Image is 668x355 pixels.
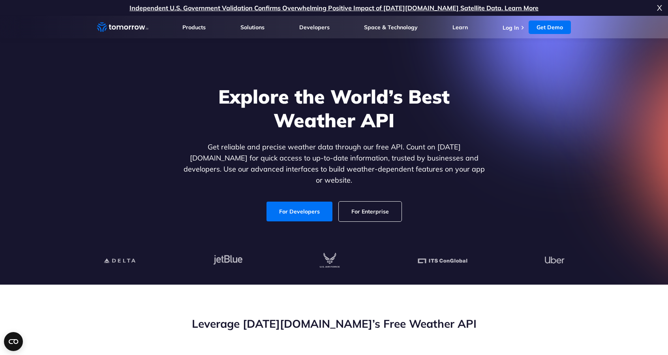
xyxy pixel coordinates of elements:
a: Developers [299,24,330,31]
p: Get reliable and precise weather data through our free API. Count on [DATE][DOMAIN_NAME] for quic... [182,142,486,186]
a: Log In [503,24,519,31]
h1: Explore the World’s Best Weather API [182,85,486,132]
a: Learn [452,24,468,31]
a: Get Demo [529,21,571,34]
button: Open CMP widget [4,332,23,351]
a: For Enterprise [339,202,402,221]
a: Home link [97,21,148,33]
a: Space & Technology [364,24,418,31]
h2: Leverage [DATE][DOMAIN_NAME]’s Free Weather API [97,316,571,331]
a: Products [182,24,206,31]
a: For Developers [266,202,332,221]
a: Independent U.S. Government Validation Confirms Overwhelming Positive Impact of [DATE][DOMAIN_NAM... [129,4,539,12]
a: Solutions [240,24,265,31]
